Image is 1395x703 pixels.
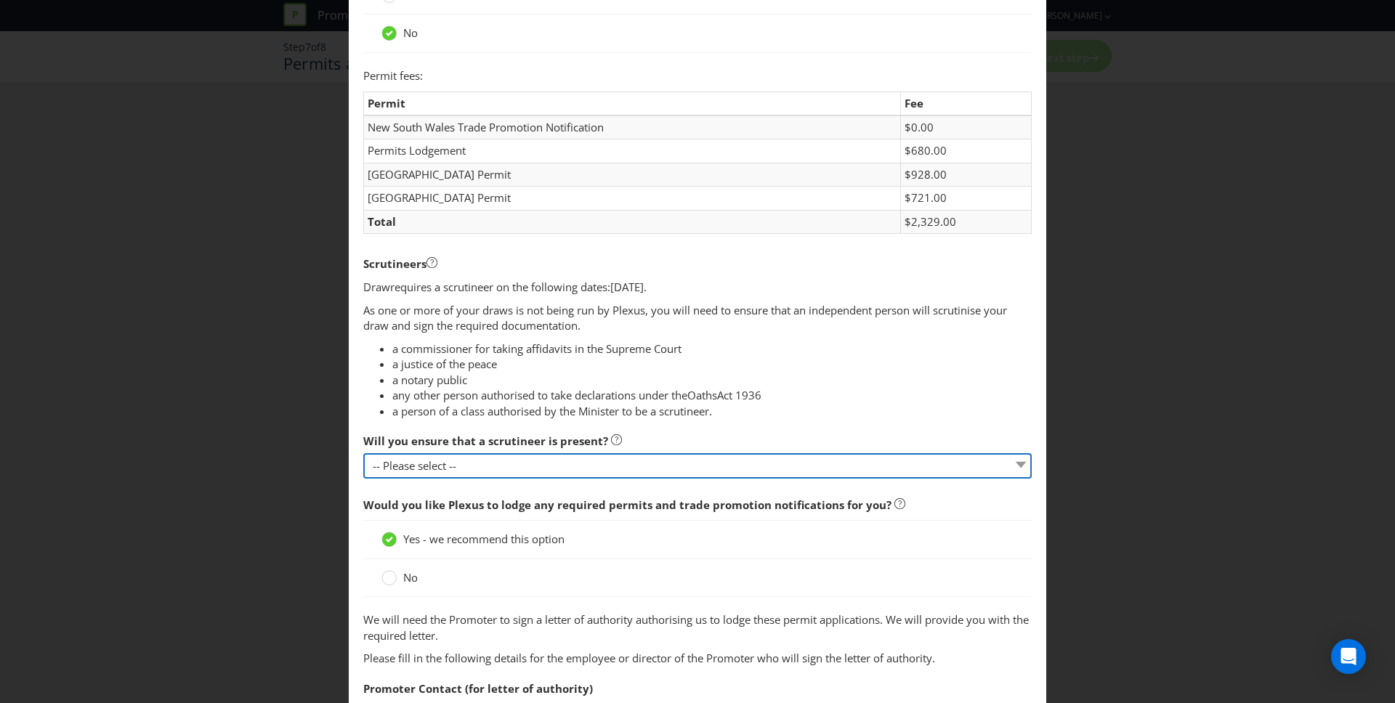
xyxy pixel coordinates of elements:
[392,404,1032,419] li: a person of a class authorised by the Minister to be a scrutineer.
[1331,639,1366,674] div: Open Intercom Messenger
[900,187,1031,210] td: $721.00
[363,681,593,696] span: Promoter Contact (for letter of authority)
[363,434,608,448] span: Will you ensure that a scrutineer is present?
[364,139,901,163] td: Permits Lodgement
[403,25,418,40] span: No
[364,163,901,186] td: [GEOGRAPHIC_DATA] Permit
[900,92,1031,115] td: Fee
[392,373,1032,388] li: a notary public
[403,532,565,546] span: Yes - we recommend this option
[717,388,761,402] span: Act 1936
[610,280,644,294] span: [DATE]
[363,68,1032,84] p: Permit fees:
[390,280,610,294] span: requires a scrutineer on the following dates:
[363,651,1032,666] p: Please fill in the following details for the employee or director of the Promoter who will sign t...
[363,256,426,271] span: Scrutineers
[644,280,647,294] span: .
[363,612,1032,643] p: We will need the Promoter to sign a letter of authority authorising us to lodge these permit appl...
[900,139,1031,163] td: $680.00
[363,303,1032,334] p: As one or more of your draws is not being run by Plexus, you will need to ensure that an independ...
[368,214,396,229] strong: Total
[363,497,891,512] span: Would you like Plexus to lodge any required permits and trade promotion notifications for you?
[392,388,687,402] span: any other person authorised to take declarations under the
[687,388,717,402] span: Oaths
[392,357,1032,372] li: a justice of the peace
[364,115,901,139] td: New South Wales Trade Promotion Notification
[900,163,1031,186] td: $928.00
[363,280,390,294] span: Draw
[900,115,1031,139] td: $0.00
[900,210,1031,233] td: $2,329.00
[403,570,418,585] span: No
[392,341,1032,357] li: a commissioner for taking affidavits in the Supreme Court
[364,187,901,210] td: [GEOGRAPHIC_DATA] Permit
[364,92,901,115] td: Permit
